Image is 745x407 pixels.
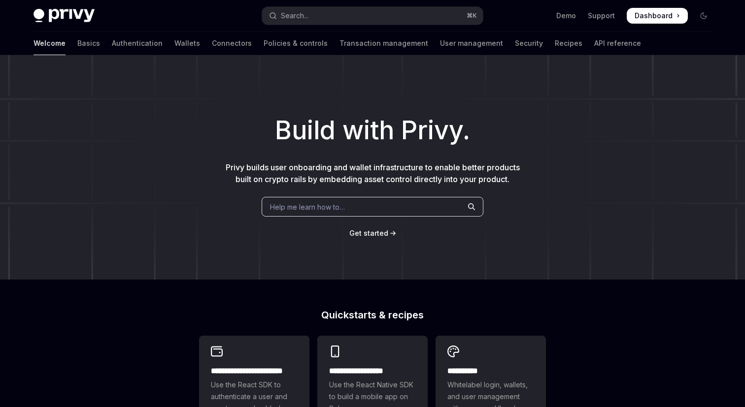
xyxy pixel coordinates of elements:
[349,228,388,238] a: Get started
[627,8,688,24] a: Dashboard
[270,202,345,212] span: Help me learn how to…
[588,11,615,21] a: Support
[515,31,543,55] a: Security
[635,11,673,21] span: Dashboard
[281,10,308,22] div: Search...
[226,162,520,184] span: Privy builds user onboarding and wallet infrastructure to enable better products built on crypto ...
[199,310,546,320] h2: Quickstarts & recipes
[440,31,503,55] a: User management
[212,31,252,55] a: Connectors
[112,31,163,55] a: Authentication
[594,31,641,55] a: API reference
[555,31,582,55] a: Recipes
[467,12,477,20] span: ⌘ K
[264,31,328,55] a: Policies & controls
[174,31,200,55] a: Wallets
[696,8,711,24] button: Toggle dark mode
[262,7,483,25] button: Open search
[34,9,95,23] img: dark logo
[16,111,729,150] h1: Build with Privy.
[77,31,100,55] a: Basics
[34,31,66,55] a: Welcome
[556,11,576,21] a: Demo
[339,31,428,55] a: Transaction management
[349,229,388,237] span: Get started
